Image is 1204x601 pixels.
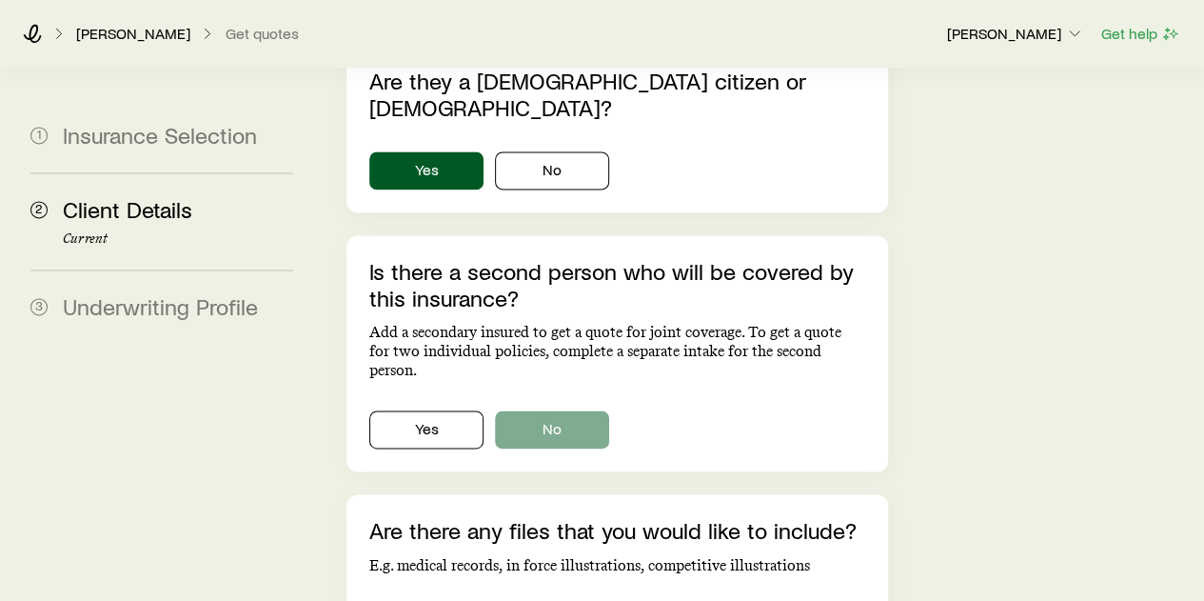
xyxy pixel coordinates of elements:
[63,292,258,320] span: Underwriting Profile
[369,151,484,190] button: Yes
[30,201,48,218] span: 2
[369,323,864,380] p: Add a secondary insured to get a quote for joint coverage. To get a quote for two individual poli...
[947,24,1084,43] p: [PERSON_NAME]
[369,517,864,544] p: Are there any files that you would like to include?
[1100,23,1181,45] button: Get help
[225,25,300,43] button: Get quotes
[76,24,190,43] p: [PERSON_NAME]
[495,151,609,190] button: No
[495,411,609,449] button: No
[30,298,48,315] span: 3
[369,555,864,574] p: E.g. medical records, in force illustrations, competitive illustrations
[946,23,1085,46] button: [PERSON_NAME]
[63,231,293,247] p: Current
[63,195,192,223] span: Client Details
[369,258,864,311] p: Is there a second person who will be covered by this insurance?
[63,121,257,149] span: Insurance Selection
[30,127,48,144] span: 1
[369,68,864,121] p: Are they a [DEMOGRAPHIC_DATA] citizen or [DEMOGRAPHIC_DATA]?
[369,411,484,449] button: Yes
